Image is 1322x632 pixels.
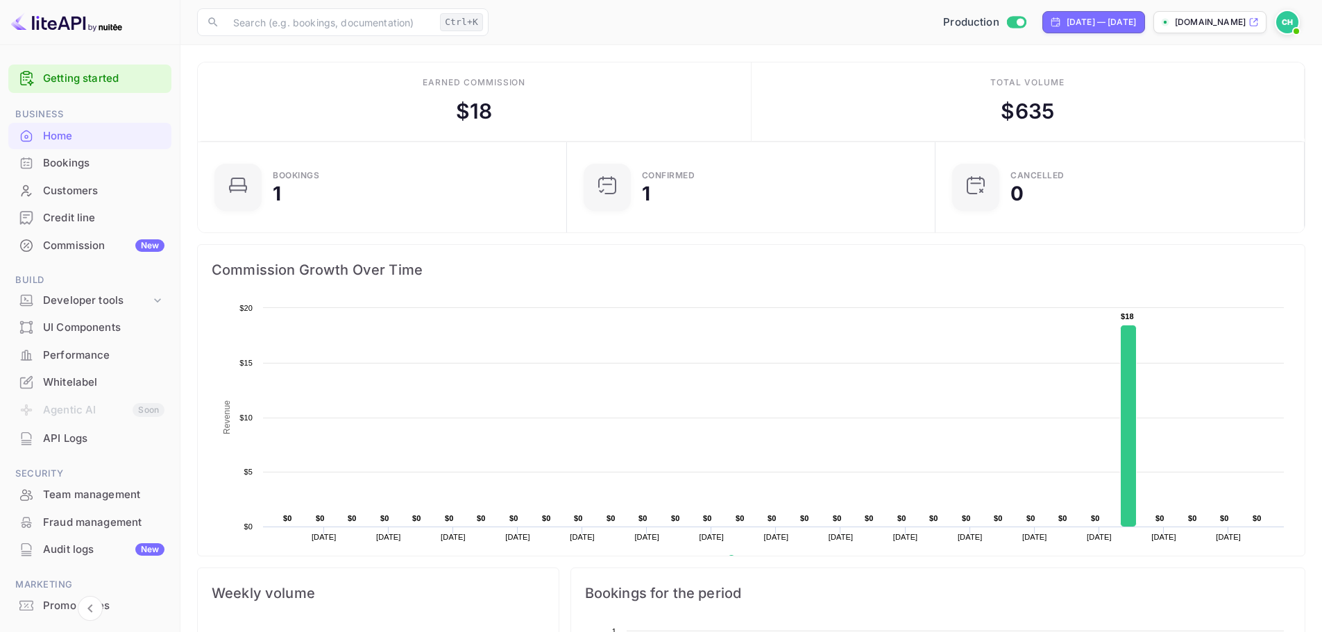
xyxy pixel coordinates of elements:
[1121,312,1134,321] text: $18
[542,514,551,522] text: $0
[212,582,545,604] span: Weekly volume
[8,536,171,563] div: Audit logsNew
[8,289,171,313] div: Developer tools
[929,514,938,522] text: $0
[11,11,122,33] img: LiteAPI logo
[768,514,777,522] text: $0
[78,596,103,621] button: Collapse navigation
[244,522,253,531] text: $0
[212,259,1291,281] span: Commission Growth Over Time
[43,320,164,336] div: UI Components
[8,577,171,592] span: Marketing
[380,514,389,522] text: $0
[43,155,164,171] div: Bookings
[43,431,164,447] div: API Logs
[1091,514,1100,522] text: $0
[8,592,171,618] a: Promo codes
[642,171,695,180] div: Confirmed
[8,205,171,230] a: Credit line
[865,514,874,522] text: $0
[1151,533,1176,541] text: [DATE]
[8,123,171,150] div: Home
[1188,514,1197,522] text: $0
[8,425,171,452] div: API Logs
[1067,16,1136,28] div: [DATE] — [DATE]
[43,71,164,87] a: Getting started
[8,314,171,340] a: UI Components
[897,514,906,522] text: $0
[8,150,171,177] div: Bookings
[43,128,164,144] div: Home
[642,184,650,203] div: 1
[8,178,171,203] a: Customers
[1175,16,1246,28] p: [DOMAIN_NAME]
[1010,184,1024,203] div: 0
[8,342,171,368] a: Performance
[440,13,483,31] div: Ctrl+K
[273,184,281,203] div: 1
[8,509,171,536] div: Fraud management
[634,533,659,541] text: [DATE]
[893,533,918,541] text: [DATE]
[8,592,171,620] div: Promo codes
[8,536,171,562] a: Audit logsNew
[1220,514,1229,522] text: $0
[222,400,232,434] text: Revenue
[239,413,253,422] text: $10
[764,533,789,541] text: [DATE]
[829,533,854,541] text: [DATE]
[574,514,583,522] text: $0
[244,468,253,476] text: $5
[43,293,151,309] div: Developer tools
[8,178,171,205] div: Customers
[671,514,680,522] text: $0
[1216,533,1241,541] text: [DATE]
[607,514,616,522] text: $0
[316,514,325,522] text: $0
[43,210,164,226] div: Credit line
[445,514,454,522] text: $0
[43,542,164,558] div: Audit logs
[441,533,466,541] text: [DATE]
[585,582,1291,604] span: Bookings for the period
[43,598,164,614] div: Promo codes
[43,238,164,254] div: Commission
[833,514,842,522] text: $0
[8,369,171,396] div: Whitelabel
[1253,514,1262,522] text: $0
[8,123,171,148] a: Home
[8,232,171,258] a: CommissionNew
[505,533,530,541] text: [DATE]
[8,150,171,176] a: Bookings
[477,514,486,522] text: $0
[943,15,999,31] span: Production
[8,205,171,232] div: Credit line
[135,543,164,556] div: New
[736,514,745,522] text: $0
[43,375,164,391] div: Whitelabel
[8,232,171,259] div: CommissionNew
[8,466,171,481] span: Security
[8,342,171,369] div: Performance
[938,15,1031,31] div: Switch to Sandbox mode
[43,183,164,199] div: Customers
[1026,514,1035,522] text: $0
[1276,11,1298,33] img: Cas Hulsbosch
[8,65,171,93] div: Getting started
[8,107,171,122] span: Business
[8,509,171,535] a: Fraud management
[8,369,171,395] a: Whitelabel
[8,425,171,451] a: API Logs
[273,171,319,180] div: Bookings
[283,514,292,522] text: $0
[135,239,164,252] div: New
[8,481,171,509] div: Team management
[962,514,971,522] text: $0
[43,348,164,364] div: Performance
[700,533,724,541] text: [DATE]
[1022,533,1047,541] text: [DATE]
[1155,514,1164,522] text: $0
[1058,514,1067,522] text: $0
[994,514,1003,522] text: $0
[1010,171,1065,180] div: CANCELLED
